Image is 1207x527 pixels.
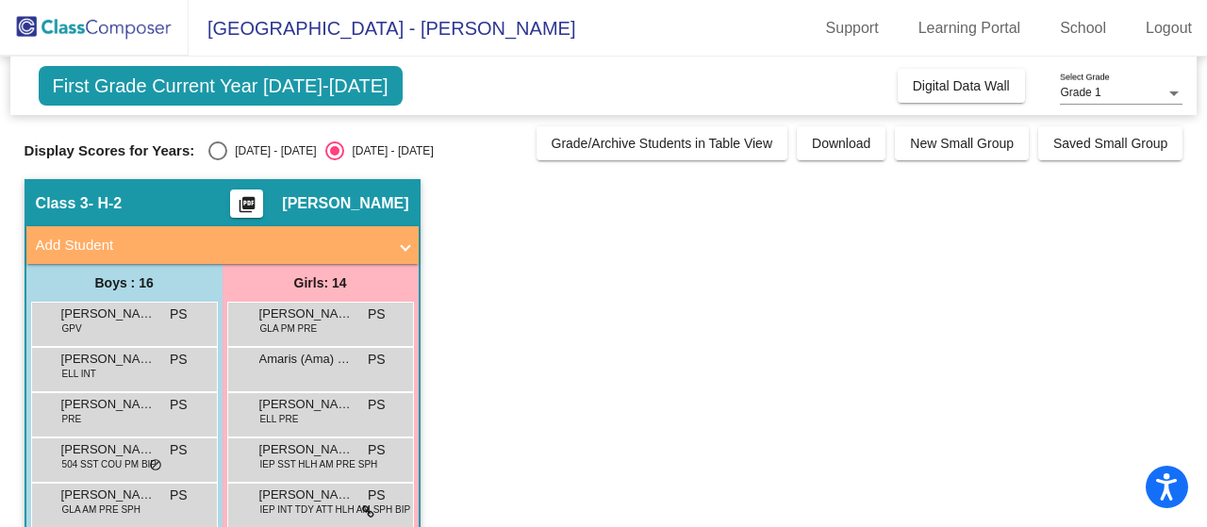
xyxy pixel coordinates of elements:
[170,350,188,370] span: PS
[1131,13,1207,43] a: Logout
[170,486,188,505] span: PS
[208,141,433,160] mat-radio-group: Select an option
[189,13,575,43] span: [GEOGRAPHIC_DATA] - [PERSON_NAME]
[259,395,354,414] span: [PERSON_NAME]
[89,194,123,213] span: - H-2
[61,350,156,369] span: [PERSON_NAME]
[36,235,387,256] mat-panel-title: Add Student
[61,395,156,414] span: [PERSON_NAME]
[368,440,386,460] span: PS
[26,226,419,264] mat-expansion-panel-header: Add Student
[537,126,788,160] button: Grade/Archive Students in Table View
[898,69,1025,103] button: Digital Data Wall
[170,395,188,415] span: PS
[1060,86,1100,99] span: Grade 1
[26,264,223,302] div: Boys : 16
[260,321,318,336] span: GLA PM PRE
[368,486,386,505] span: PS
[259,440,354,459] span: [PERSON_NAME]
[227,142,316,159] div: [DATE] - [DATE]
[62,367,96,381] span: ELL INT
[259,305,354,323] span: [PERSON_NAME]
[259,350,354,369] span: Amaris (Ama) Lira
[811,13,894,43] a: Support
[895,126,1029,160] button: New Small Group
[913,78,1010,93] span: Digital Data Wall
[236,195,258,222] mat-icon: picture_as_pdf
[61,486,156,504] span: [PERSON_NAME]
[260,502,411,517] span: IEP INT TDY ATT HLH AM SPH BIP
[230,189,263,218] button: Print Students Details
[61,305,156,323] span: [PERSON_NAME]
[368,395,386,415] span: PS
[62,502,141,517] span: GLA AM PRE SPH
[259,486,354,504] span: [PERSON_NAME]
[62,412,82,426] span: PRE
[170,305,188,324] span: PS
[260,412,299,426] span: ELL PRE
[149,458,162,473] span: do_not_disturb_alt
[368,305,386,324] span: PS
[39,66,403,106] span: First Grade Current Year [DATE]-[DATE]
[223,264,419,302] div: Girls: 14
[282,194,408,213] span: [PERSON_NAME]
[552,136,773,151] span: Grade/Archive Students in Table View
[36,194,89,213] span: Class 3
[170,440,188,460] span: PS
[62,321,82,336] span: GPV
[797,126,885,160] button: Download
[62,457,157,471] span: 504 SST COU PM BIP
[910,136,1014,151] span: New Small Group
[61,440,156,459] span: [PERSON_NAME]
[1045,13,1121,43] a: School
[812,136,870,151] span: Download
[368,350,386,370] span: PS
[1053,136,1167,151] span: Saved Small Group
[260,457,378,471] span: IEP SST HLH AM PRE SPH
[344,142,433,159] div: [DATE] - [DATE]
[903,13,1036,43] a: Learning Portal
[25,142,195,159] span: Display Scores for Years:
[1038,126,1182,160] button: Saved Small Group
